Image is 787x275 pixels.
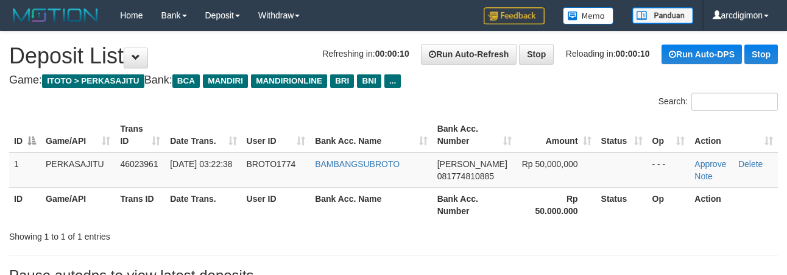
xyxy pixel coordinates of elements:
[691,93,778,111] input: Search:
[658,93,778,111] label: Search:
[694,171,713,181] a: Note
[310,118,432,152] th: Bank Acc. Name: activate to sort column ascending
[242,118,311,152] th: User ID: activate to sort column ascending
[596,118,648,152] th: Status: activate to sort column ascending
[566,49,650,59] span: Reloading in:
[172,74,200,88] span: BCA
[41,152,115,188] td: PERKASAJITU
[41,118,115,152] th: Game/API: activate to sort column ascending
[616,49,650,59] strong: 00:00:10
[310,187,432,222] th: Bank Acc. Name
[517,187,596,222] th: Rp 50.000.000
[437,159,507,169] span: [PERSON_NAME]
[432,187,517,222] th: Bank Acc. Number
[522,159,578,169] span: Rp 50,000,000
[165,187,241,222] th: Date Trans.
[519,44,554,65] a: Stop
[170,159,232,169] span: [DATE] 03:22:38
[744,45,778,64] a: Stop
[322,49,409,59] span: Refreshing in:
[375,49,409,59] strong: 00:00:10
[9,74,778,87] h4: Game: Bank:
[484,7,545,24] img: Feedback.jpg
[738,159,763,169] a: Delete
[690,118,778,152] th: Action: activate to sort column ascending
[9,152,41,188] td: 1
[9,187,41,222] th: ID
[203,74,248,88] span: MANDIRI
[662,45,742,64] a: Run Auto-DPS
[165,118,241,152] th: Date Trans.: activate to sort column ascending
[251,74,327,88] span: MANDIRIONLINE
[517,118,596,152] th: Amount: activate to sort column ascending
[120,159,158,169] span: 46023961
[437,171,494,181] span: Copy 081774810885 to clipboard
[115,187,165,222] th: Trans ID
[115,118,165,152] th: Trans ID: activate to sort column ascending
[421,44,517,65] a: Run Auto-Refresh
[690,187,778,222] th: Action
[563,7,614,24] img: Button%20Memo.svg
[632,7,693,24] img: panduan.png
[9,44,778,68] h1: Deposit List
[247,159,296,169] span: BROTO1774
[41,187,115,222] th: Game/API
[330,74,354,88] span: BRI
[357,74,381,88] span: BNI
[9,6,102,24] img: MOTION_logo.png
[596,187,648,222] th: Status
[432,118,517,152] th: Bank Acc. Number: activate to sort column ascending
[648,187,690,222] th: Op
[9,226,319,243] div: Showing 1 to 1 of 1 entries
[42,74,144,88] span: ITOTO > PERKASAJITU
[648,118,690,152] th: Op: activate to sort column ascending
[384,74,401,88] span: ...
[315,159,400,169] a: BAMBANGSUBROTO
[694,159,726,169] a: Approve
[648,152,690,188] td: - - -
[242,187,311,222] th: User ID
[9,118,41,152] th: ID: activate to sort column descending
